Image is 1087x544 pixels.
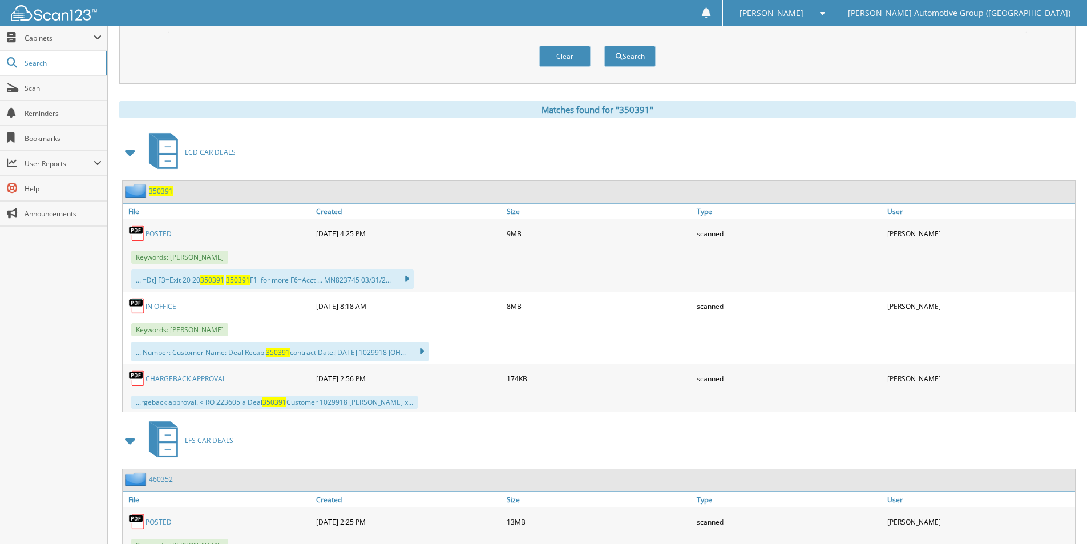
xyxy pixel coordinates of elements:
span: [PERSON_NAME] Automotive Group ([GEOGRAPHIC_DATA]) [848,10,1070,17]
div: [PERSON_NAME] [884,295,1075,317]
a: Created [313,492,504,507]
a: IN OFFICE [146,301,176,311]
div: [DATE] 2:56 PM [313,367,504,390]
div: [PERSON_NAME] [884,222,1075,245]
span: Keywords: [PERSON_NAME] [131,323,228,336]
a: File [123,492,313,507]
span: 350391 [226,275,250,285]
div: scanned [694,367,884,390]
a: Type [694,492,884,507]
div: ...rgeback approval. < RO 223605 a Deal Customer 1029918 [PERSON_NAME] x... [131,396,418,409]
a: Size [504,492,694,507]
span: Help [25,184,102,194]
span: 350391 [266,348,290,357]
div: scanned [694,295,884,317]
div: [DATE] 4:25 PM [313,222,504,245]
iframe: Chat Widget [1030,489,1087,544]
div: [DATE] 2:25 PM [313,510,504,533]
span: LCD CAR DEALS [185,147,236,157]
img: scan123-logo-white.svg [11,5,97,21]
img: PDF.png [128,297,146,315]
a: Type [694,204,884,219]
div: 9MB [504,222,694,245]
span: 350391 [200,275,224,285]
a: User [884,204,1075,219]
div: scanned [694,222,884,245]
span: Cabinets [25,33,94,43]
span: Reminders [25,108,102,118]
button: Clear [539,46,591,67]
a: 460352 [149,474,173,484]
div: 174KB [504,367,694,390]
a: POSTED [146,229,172,239]
span: Keywords: [PERSON_NAME] [131,251,228,264]
button: Search [604,46,656,67]
div: Matches found for "350391" [119,101,1076,118]
a: 350391 [149,186,173,196]
span: Bookmarks [25,134,102,143]
div: ... =Dt] F3=Exit 20 20 F1l for more F6=Acct ... MN823745 03/31/2... [131,269,414,289]
span: User Reports [25,159,94,168]
a: Size [504,204,694,219]
img: PDF.png [128,370,146,387]
img: PDF.png [128,225,146,242]
a: Created [313,204,504,219]
a: User [884,492,1075,507]
a: LCD CAR DEALS [142,130,236,175]
a: CHARGEBACK APPROVAL [146,374,226,384]
span: 350391 [262,397,286,407]
div: 8MB [504,295,694,317]
div: [PERSON_NAME] [884,367,1075,390]
a: LFS CAR DEALS [142,418,233,463]
div: [DATE] 8:18 AM [313,295,504,317]
a: File [123,204,313,219]
img: folder2.png [125,184,149,198]
span: Scan [25,83,102,93]
span: Announcements [25,209,102,219]
span: [PERSON_NAME] [740,10,803,17]
span: LFS CAR DEALS [185,436,233,445]
img: folder2.png [125,472,149,486]
div: scanned [694,510,884,533]
div: [PERSON_NAME] [884,510,1075,533]
a: POSTED [146,517,172,527]
img: PDF.png [128,513,146,530]
div: ... Number: Customer Name: Deal Recap: contract Date:[DATE] 1029918 JOH... [131,342,429,361]
span: Search [25,58,100,68]
div: 13MB [504,510,694,533]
